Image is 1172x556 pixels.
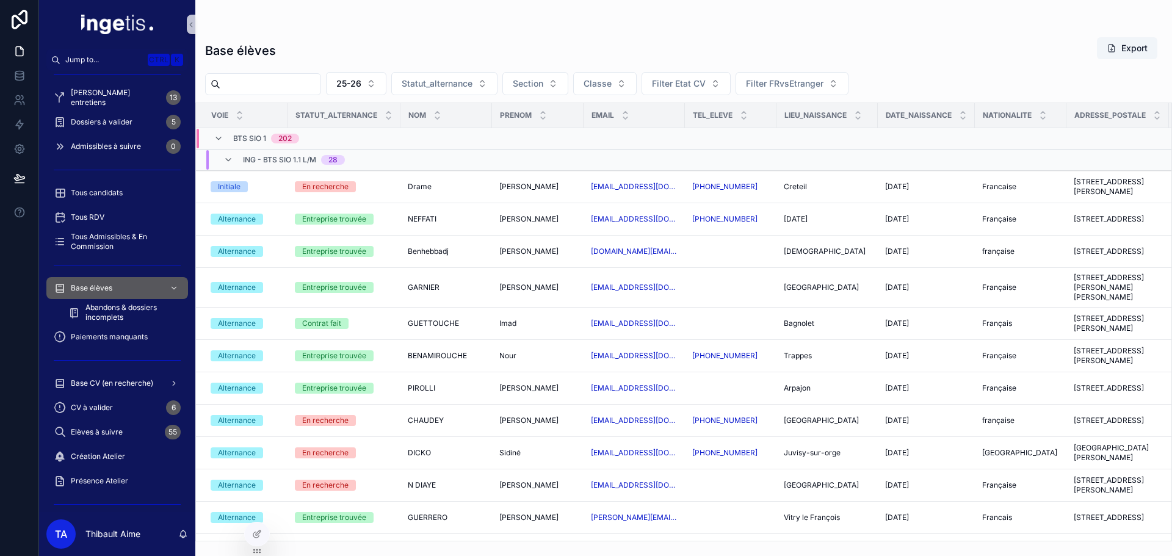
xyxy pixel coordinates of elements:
[885,351,968,361] a: [DATE]
[61,301,188,323] a: Abandons & dossiers incomplets
[1074,214,1144,224] span: [STREET_ADDRESS]
[499,383,559,393] span: [PERSON_NAME]
[591,351,678,361] a: [EMAIL_ADDRESS][DOMAIN_NAME]
[591,480,678,490] a: [EMAIL_ADDRESS][DOMAIN_NAME]
[885,214,909,224] span: [DATE]
[71,283,112,293] span: Base élèves
[500,110,532,120] span: Prenom
[499,448,576,458] a: Sidiné
[402,78,472,90] span: Statut_alternance
[71,427,123,437] span: Elèves à suivre
[211,447,280,458] a: Alternance
[982,247,1059,256] a: française
[1074,475,1162,495] span: [STREET_ADDRESS][PERSON_NAME]
[218,181,241,192] div: Initiale
[218,214,256,225] div: Alternance
[328,155,338,165] div: 28
[295,318,393,329] a: Contrat fait
[591,383,678,393] a: [EMAIL_ADDRESS][DOMAIN_NAME]
[408,351,485,361] a: BENAMIROUCHE
[1074,247,1162,256] a: [STREET_ADDRESS]
[408,480,485,490] a: N DIAYE
[692,416,758,425] a: [PHONE_NUMBER]
[408,214,485,224] a: NEFFATI
[784,448,841,458] span: Juvisy-sur-orge
[499,351,576,361] a: Nour
[591,283,678,292] a: [EMAIL_ADDRESS][DOMAIN_NAME]
[1074,247,1144,256] span: [STREET_ADDRESS]
[302,512,366,523] div: Entreprise trouvée
[982,383,1016,393] span: Française
[642,72,731,95] button: Select Button
[211,110,228,120] span: Voie
[982,448,1057,458] span: [GEOGRAPHIC_DATA]
[885,247,968,256] a: [DATE]
[55,527,67,541] span: TA
[166,139,181,154] div: 0
[211,181,280,192] a: Initiale
[71,117,132,127] span: Dossiers à valider
[172,55,182,65] span: K
[326,72,386,95] button: Select Button
[408,383,485,393] a: PIROLLI
[302,415,349,426] div: En recherche
[408,319,459,328] span: GUETTOUCHE
[784,214,870,224] a: [DATE]
[1074,513,1162,522] a: [STREET_ADDRESS]
[218,350,256,361] div: Alternance
[499,416,559,425] span: [PERSON_NAME]
[499,247,559,256] span: [PERSON_NAME]
[784,283,870,292] a: [GEOGRAPHIC_DATA]
[408,383,435,393] span: PIROLLI
[502,72,568,95] button: Select Button
[71,378,153,388] span: Base CV (en recherche)
[408,247,485,256] a: Benhebbadj
[295,246,393,257] a: Entreprise trouvée
[499,480,559,490] span: [PERSON_NAME]
[408,513,447,522] span: GUERRERO
[408,480,436,490] span: N DIAYE
[218,318,256,329] div: Alternance
[336,78,361,90] span: 25-26
[71,452,125,461] span: Création Atelier
[591,214,678,224] a: [EMAIL_ADDRESS][DOMAIN_NAME]
[982,182,1059,192] a: Francaise
[65,55,143,65] span: Jump to...
[746,78,823,90] span: Filter FRvsEtranger
[1074,416,1144,425] span: [STREET_ADDRESS]
[295,512,393,523] a: Entreprise trouvée
[46,111,188,133] a: Dossiers à valider5
[71,188,123,198] span: Tous candidats
[1074,177,1162,197] a: [STREET_ADDRESS][PERSON_NAME]
[499,247,576,256] a: [PERSON_NAME]
[499,319,516,328] span: Imad
[692,351,769,361] a: [PHONE_NUMBER]
[233,134,266,143] span: BTS SIO 1
[692,351,758,361] a: [PHONE_NUMBER]
[211,246,280,257] a: Alternance
[982,247,1015,256] span: française
[885,480,968,490] a: [DATE]
[692,182,769,192] a: [PHONE_NUMBER]
[784,513,870,522] a: Vitry le François
[784,319,870,328] a: Bagnolet
[499,182,559,192] span: [PERSON_NAME]
[784,351,870,361] a: Trappes
[278,134,292,143] div: 202
[46,470,188,492] a: Présence Atelier
[408,247,449,256] span: Benhebbadj
[885,448,968,458] a: [DATE]
[591,247,678,256] a: [DOMAIN_NAME][EMAIL_ADDRESS][DOMAIN_NAME]
[1074,346,1162,366] span: [STREET_ADDRESS][PERSON_NAME]
[513,78,543,90] span: Section
[591,448,678,458] a: [EMAIL_ADDRESS][DOMAIN_NAME]
[1074,214,1162,224] a: [STREET_ADDRESS]
[46,446,188,468] a: Création Atelier
[885,513,909,522] span: [DATE]
[982,480,1016,490] span: Française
